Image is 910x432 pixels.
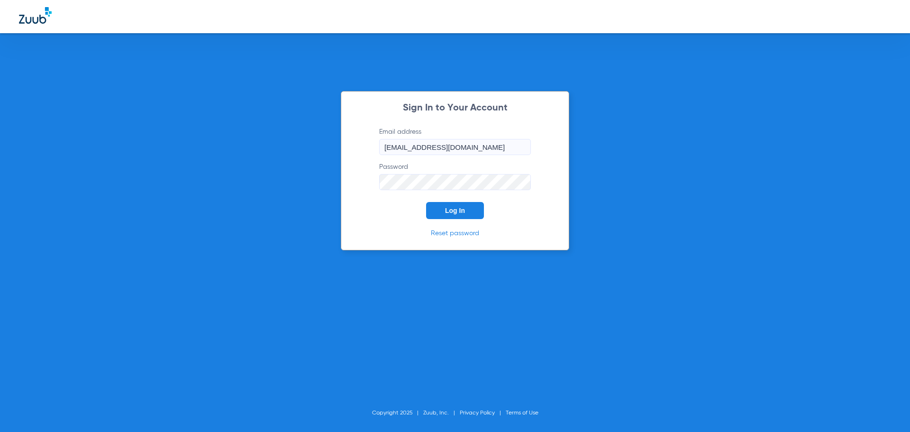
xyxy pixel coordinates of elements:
[379,162,531,190] label: Password
[372,408,423,418] li: Copyright 2025
[863,386,910,432] iframe: Chat Widget
[379,174,531,190] input: Password
[506,410,538,416] a: Terms of Use
[431,230,479,237] a: Reset password
[426,202,484,219] button: Log In
[460,410,495,416] a: Privacy Policy
[365,103,545,113] h2: Sign In to Your Account
[19,7,52,24] img: Zuub Logo
[379,127,531,155] label: Email address
[445,207,465,214] span: Log In
[379,139,531,155] input: Email address
[423,408,460,418] li: Zuub, Inc.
